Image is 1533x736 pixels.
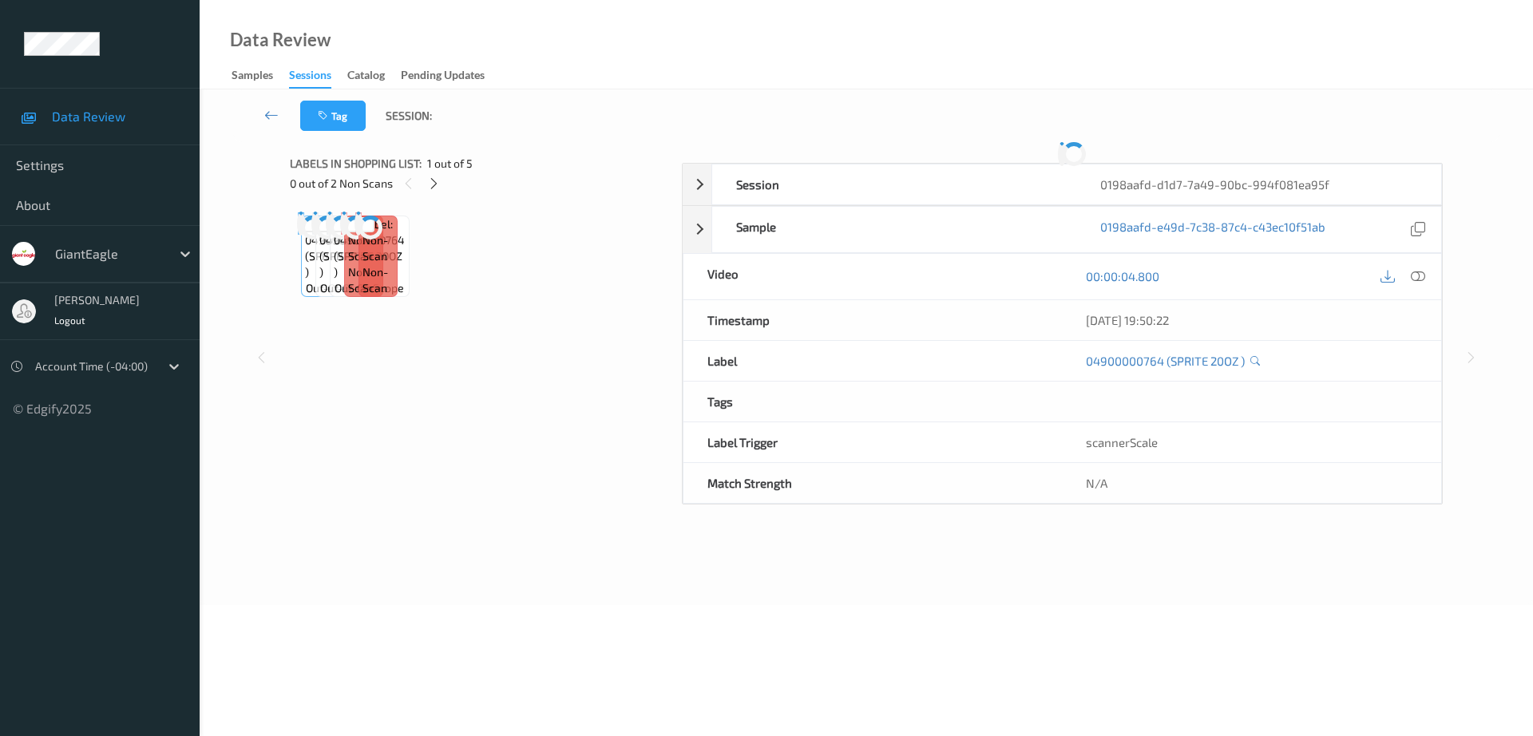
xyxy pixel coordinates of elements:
div: Video [683,254,1063,299]
span: Label: 04900000764 (SPRITE 20OZ ) [319,216,390,280]
div: Catalog [347,67,385,87]
span: out-of-scope [335,280,404,296]
span: 1 out of 5 [427,156,473,172]
span: Label: Non-Scan [348,216,378,264]
div: Samples [232,67,273,87]
div: Label Trigger [683,422,1063,462]
div: scannerScale [1062,422,1441,462]
div: 0 out of 2 Non Scans [290,173,671,193]
div: Session0198aafd-d1d7-7a49-90bc-994f081ea95f [683,164,1442,205]
div: Sample [712,207,1077,252]
a: 0198aafd-e49d-7c38-87c4-c43ec10f51ab [1100,219,1325,240]
span: out-of-scope [306,280,375,296]
div: N/A [1062,463,1441,503]
div: Label [683,341,1063,381]
a: Catalog [347,65,401,87]
div: Data Review [230,32,331,48]
div: Sessions [289,67,331,89]
span: Labels in shopping list: [290,156,422,172]
div: Session [712,164,1077,204]
div: Sample0198aafd-e49d-7c38-87c4-c43ec10f51ab [683,206,1442,253]
a: 04900000764 (SPRITE 20OZ ) [1086,353,1245,369]
div: Pending Updates [401,67,485,87]
span: Label: Non-Scan [362,216,393,264]
span: Label: 04900000764 (SPRITE 20OZ ) [305,216,376,280]
div: Match Strength [683,463,1063,503]
a: Samples [232,65,289,87]
button: Tag [300,101,366,131]
span: non-scan [362,264,393,296]
a: 00:00:04.800 [1086,268,1159,284]
a: Pending Updates [401,65,501,87]
div: Tags [683,382,1063,421]
div: [DATE] 19:50:22 [1086,312,1417,328]
div: 0198aafd-d1d7-7a49-90bc-994f081ea95f [1076,164,1441,204]
a: Sessions [289,65,347,89]
span: Label: 04900000764 (SPRITE 20OZ ) [334,216,405,280]
div: Timestamp [683,300,1063,340]
span: out-of-scope [320,280,390,296]
span: non-scan [348,264,378,296]
span: Session: [386,108,432,124]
